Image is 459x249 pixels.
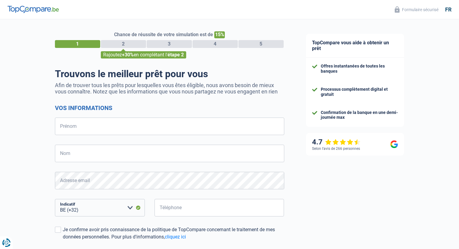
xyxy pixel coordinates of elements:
span: étape 2 [167,52,184,58]
div: 2 [101,40,146,48]
div: Offres instantanées de toutes les banques [321,64,398,74]
span: Chance de réussite de votre simulation est de [114,32,213,37]
h2: Vos informations [55,104,284,112]
p: Afin de trouver tous les prêts pour lesquelles vous êtes éligible, nous avons besoin de mieux vou... [55,82,284,95]
div: 5 [238,40,284,48]
div: 4 [193,40,238,48]
span: 15% [214,31,225,38]
div: fr [445,6,451,13]
span: +30% [122,52,134,58]
a: cliquez ici [165,234,186,240]
div: Selon l’avis de 266 personnes [312,147,360,151]
button: Formulaire sécurisé [391,5,442,14]
div: Je confirme avoir pris connaissance de la politique de TopCompare concernant le traitement de mes... [63,226,284,241]
div: Confirmation de la banque en une demi-journée max [321,110,398,120]
div: 1 [55,40,100,48]
div: TopCompare vous aide à obtenir un prêt [306,34,404,58]
div: Processus complètement digital et gratuit [321,87,398,97]
div: 3 [147,40,192,48]
div: Rajoutez en complétant l' [101,51,186,58]
div: 4.7 [312,138,361,147]
img: TopCompare Logo [8,6,59,13]
input: 401020304 [155,199,284,216]
h1: Trouvons le meilleur prêt pour vous [55,68,284,80]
